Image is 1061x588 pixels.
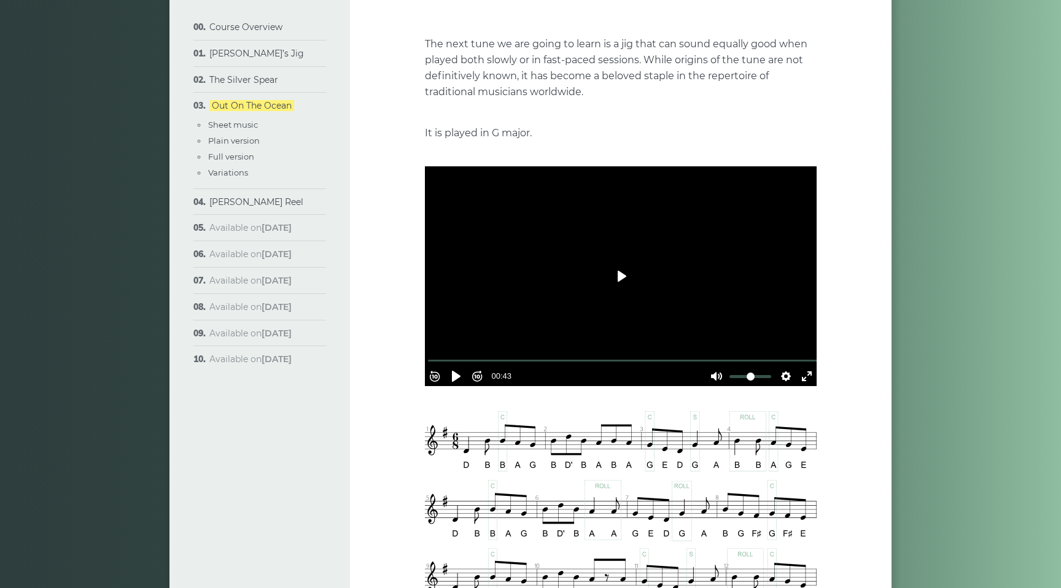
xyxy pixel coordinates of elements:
[209,328,292,339] span: Available on
[208,152,254,161] a: Full version
[262,301,292,312] strong: [DATE]
[209,74,278,85] a: The Silver Spear
[208,120,258,130] a: Sheet music
[209,100,294,111] a: Out On The Ocean
[262,354,292,365] strong: [DATE]
[262,222,292,233] strong: [DATE]
[262,249,292,260] strong: [DATE]
[209,301,292,312] span: Available on
[262,328,292,339] strong: [DATE]
[208,136,260,145] a: Plain version
[209,275,292,286] span: Available on
[209,48,304,59] a: [PERSON_NAME]’s Jig
[425,36,817,100] p: The next tune we are going to learn is a jig that can sound equally good when played both slowly ...
[209,354,292,365] span: Available on
[209,249,292,260] span: Available on
[208,168,248,177] a: Variations
[209,196,303,207] a: [PERSON_NAME] Reel
[209,222,292,233] span: Available on
[262,275,292,286] strong: [DATE]
[425,125,817,141] p: It is played in G major.
[209,21,282,33] a: Course Overview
